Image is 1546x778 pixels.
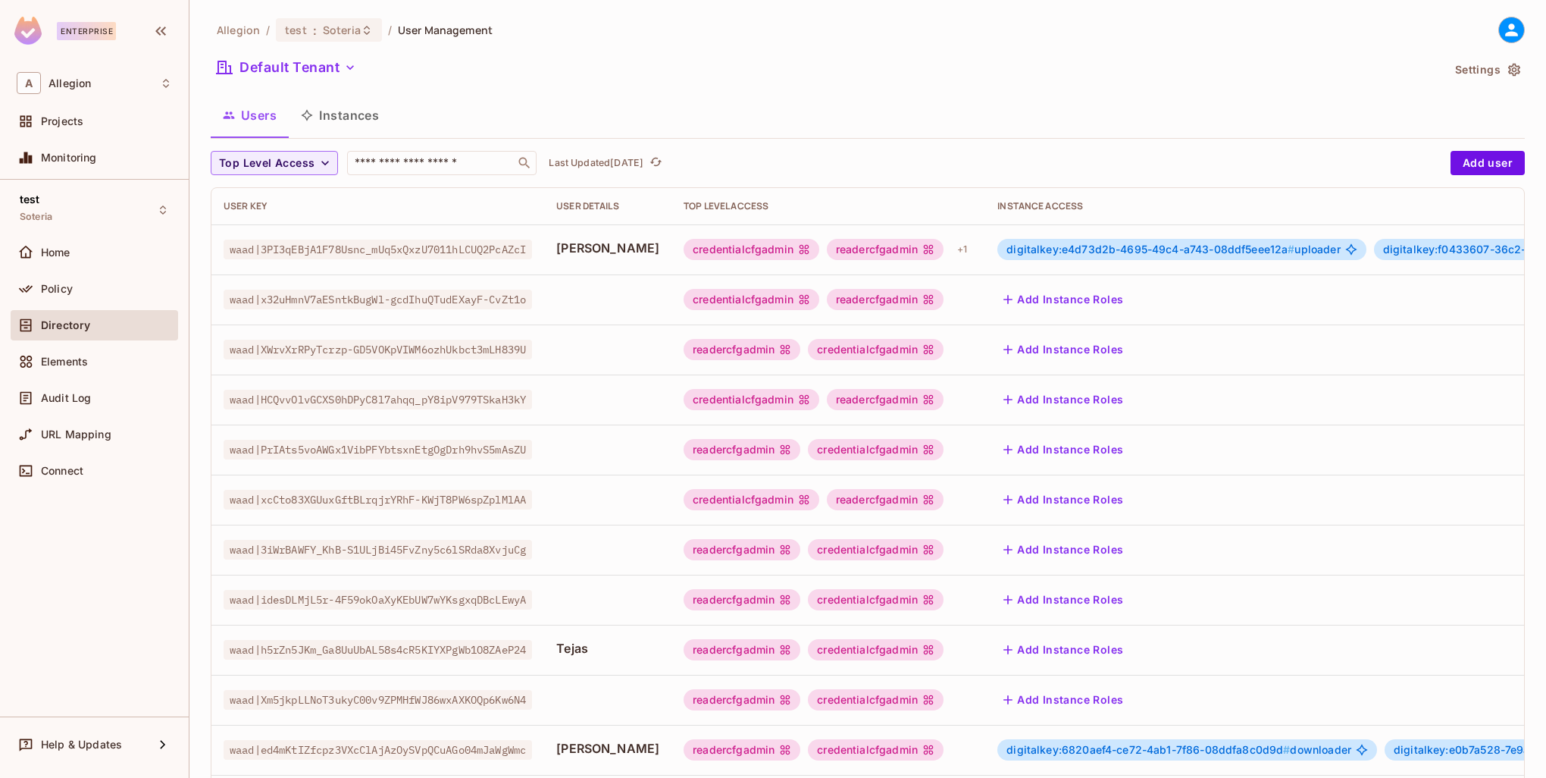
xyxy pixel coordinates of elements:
button: Top Level Access [211,151,338,175]
div: User Details [556,200,659,212]
div: User Key [224,200,532,212]
div: readercfgadmin [827,489,944,510]
span: # [1288,243,1294,256]
div: credentialcfgadmin [684,239,819,260]
div: readercfgadmin [684,339,800,360]
p: Last Updated [DATE] [549,157,643,169]
button: Add Instance Roles [997,287,1129,312]
span: Elements [41,356,88,368]
span: Click to refresh data [643,154,665,172]
span: the active workspace [217,23,260,37]
button: Add Instance Roles [997,488,1129,512]
span: waad|XWrvXrRPyTcrzp-GD5VOKpVIWM6ozhUkbct3mLH839U [224,340,532,359]
div: readercfgadmin [827,389,944,410]
div: credentialcfgadmin [808,439,944,460]
span: Directory [41,319,90,331]
span: waad|ed4mKtIZfcpz3VXcClAjAzOySVpQCuAGo04mJaWgWmc [224,740,532,760]
div: credentialcfgadmin [808,339,944,360]
button: Add Instance Roles [997,438,1129,462]
div: Enterprise [57,22,116,40]
button: Add Instance Roles [997,638,1129,662]
span: # [1283,743,1290,756]
button: Users [211,96,289,134]
div: credentialcfgadmin [808,589,944,610]
div: readercfgadmin [684,439,800,460]
span: refresh [649,155,662,171]
span: Projects [41,115,83,127]
span: waad|PrIAts5voAWGx1VibPFYbtsxnEtgOgDrh9hvS5mAsZU [224,440,532,460]
div: readercfgadmin [684,739,800,761]
span: : [312,24,318,36]
div: credentialcfgadmin [684,289,819,310]
div: readercfgadmin [684,639,800,660]
div: Top Level Access [684,200,973,212]
div: readercfgadmin [684,689,800,711]
span: Policy [41,283,73,295]
span: digitalkey:e4d73d2b-4695-49c4-a743-08ddf5eee12a [1006,243,1294,256]
span: waad|h5rZn5JKm_Ga8UuUbAL58s4cR5KIYXPgWb1O8ZAeP24 [224,640,532,660]
span: waad|3iWrBAWFY_KhB-S1ULjBi45FvZny5c6lSRda8XvjuCg [224,540,532,560]
span: waad|x32uHmnV7aESntkBugWl-gcdIhuQTudEXayF-CvZt1o [224,290,532,309]
span: digitalkey:6820aef4-ce72-4ab1-7f86-08ddfa8c0d9d [1006,743,1290,756]
button: Add Instance Roles [997,538,1129,562]
span: waad|idesDLMjL5r-4F59okOaXyKEbUW7wYKsgxqDBcLEwyA [224,590,532,610]
button: Add Instance Roles [997,337,1129,362]
button: Settings [1449,58,1525,82]
span: Top Level Access [219,154,315,173]
img: SReyMgAAAABJRU5ErkJggg== [14,17,42,45]
div: readercfgadmin [827,239,944,260]
span: A [17,72,41,94]
span: Connect [41,465,83,477]
button: Add Instance Roles [997,387,1129,412]
div: credentialcfgadmin [808,689,944,711]
span: [PERSON_NAME] [556,740,659,757]
button: refresh [646,154,665,172]
span: uploader [1006,243,1340,256]
span: Soteria [20,211,52,223]
div: readercfgadmin [684,539,800,560]
button: Add Instance Roles [997,588,1129,612]
span: Soteria [323,23,361,37]
span: Workspace: Allegion [49,77,91,89]
span: URL Mapping [41,428,111,441]
span: Tejas [556,640,659,657]
span: Audit Log [41,392,91,404]
span: test [20,193,40,205]
span: User Management [398,23,493,37]
li: / [266,23,270,37]
div: credentialcfgadmin [808,739,944,761]
button: Default Tenant [211,55,362,80]
span: [PERSON_NAME] [556,240,659,256]
div: credentialcfgadmin [808,639,944,660]
button: Add user [1451,151,1525,175]
div: credentialcfgadmin [684,389,819,410]
span: Help & Updates [41,739,122,751]
div: credentialcfgadmin [684,489,819,510]
button: Instances [289,96,391,134]
span: test [285,23,307,37]
span: waad|3PI3qEBjA1F78Usnc_mUq5xQxzU7011hLCUQ2PcAZcI [224,240,532,259]
div: readercfgadmin [684,589,800,610]
span: Home [41,246,70,259]
span: waad|HCQvvOlvGCXS0hDPyC8l7ahqq_pY8ipV979TSkaH3kY [224,390,532,409]
div: + 1 [951,237,973,262]
div: readercfgadmin [827,289,944,310]
li: / [388,23,392,37]
span: Monitoring [41,152,97,164]
button: Add Instance Roles [997,688,1129,712]
div: credentialcfgadmin [808,539,944,560]
span: waad|Xm5jkpLLNoT3ukyC00v9ZPMHfWJ86wxAXKOQp6Kw6N4 [224,690,532,710]
span: downloader [1006,744,1351,756]
span: waad|xcCto83XGUuxGftBLrqjrYRhF-KWjT8PW6spZplMlAA [224,490,532,510]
